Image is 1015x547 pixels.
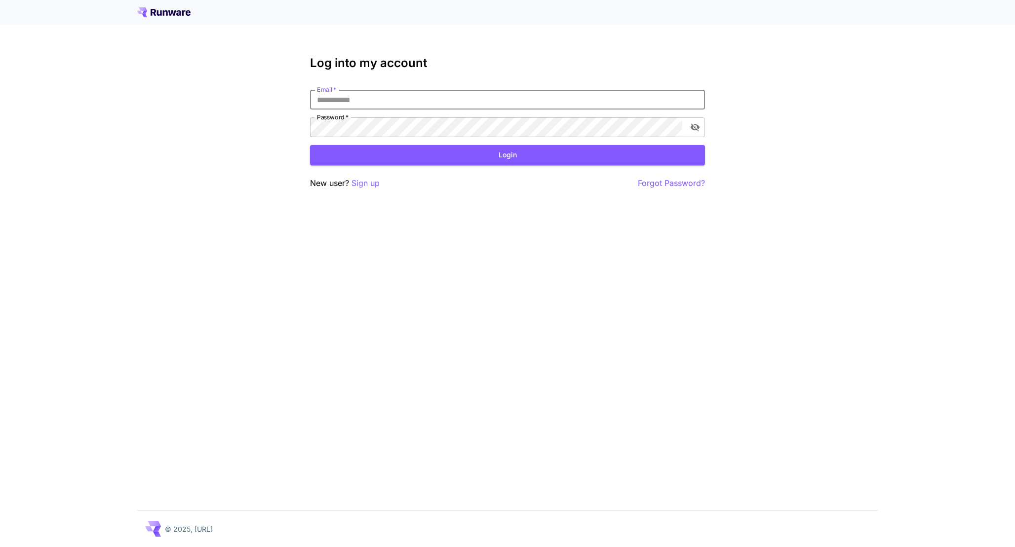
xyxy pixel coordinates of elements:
[317,85,336,94] label: Email
[310,145,705,165] button: Login
[310,177,380,189] p: New user?
[351,177,380,189] button: Sign up
[310,56,705,70] h3: Log into my account
[686,118,704,136] button: toggle password visibility
[165,524,213,534] p: © 2025, [URL]
[638,177,705,189] button: Forgot Password?
[317,113,349,121] label: Password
